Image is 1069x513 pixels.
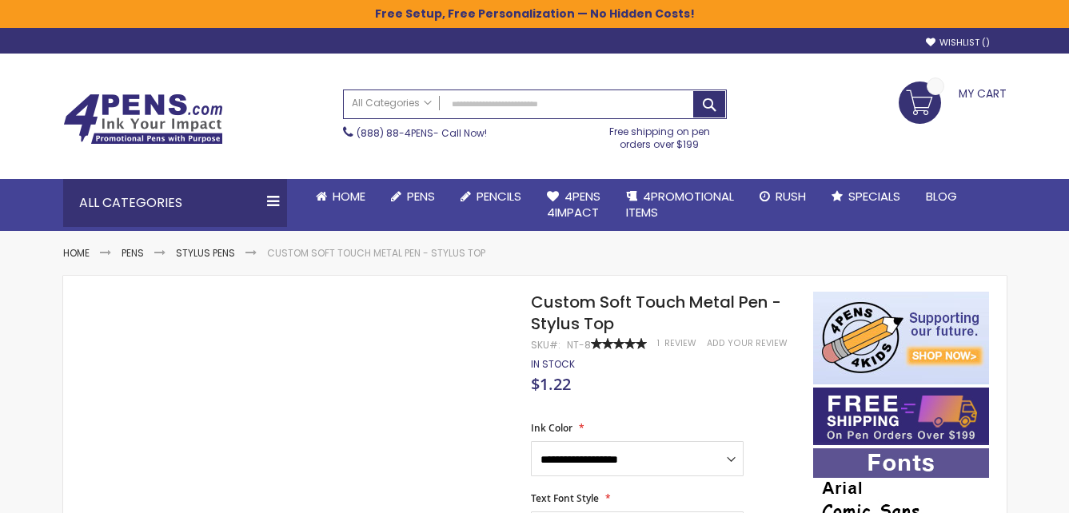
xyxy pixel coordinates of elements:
a: Wishlist [926,37,990,49]
span: $1.22 [531,373,571,395]
div: Free shipping on pen orders over $199 [592,119,727,151]
span: 4Pens 4impact [547,188,600,221]
span: 4PROMOTIONAL ITEMS [626,188,734,221]
a: Pencils [448,179,534,214]
a: Pens [122,246,144,260]
div: Availability [531,358,575,371]
span: Pens [407,188,435,205]
a: Stylus Pens [176,246,235,260]
a: Add Your Review [707,337,788,349]
span: Text Font Style [531,491,599,505]
span: 1 [657,337,660,349]
li: Custom Soft Touch Metal Pen - Stylus Top [267,247,485,260]
div: All Categories [63,179,287,227]
span: - Call Now! [357,126,487,140]
span: Blog [926,188,957,205]
a: Rush [747,179,819,214]
a: Pens [378,179,448,214]
a: 4Pens4impact [534,179,613,231]
a: Blog [913,179,970,214]
a: Home [63,246,90,260]
strong: SKU [531,338,560,352]
span: Review [664,337,696,349]
a: 1 Review [657,337,699,349]
img: Free shipping on orders over $199 [813,388,989,445]
a: Home [303,179,378,214]
a: 4PROMOTIONALITEMS [613,179,747,231]
span: Home [333,188,365,205]
span: Rush [776,188,806,205]
a: (888) 88-4PENS [357,126,433,140]
div: 100% [591,338,647,349]
span: Ink Color [531,421,572,435]
img: 4pens 4 kids [813,292,989,384]
span: In stock [531,357,575,371]
img: 4Pens Custom Pens and Promotional Products [63,93,223,145]
span: Pencils [477,188,521,205]
a: All Categories [344,90,440,117]
span: Custom Soft Touch Metal Pen - Stylus Top [531,291,781,335]
span: All Categories [352,97,432,109]
a: Specials [819,179,913,214]
span: Specials [848,188,900,205]
div: NT-8 [567,339,591,352]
